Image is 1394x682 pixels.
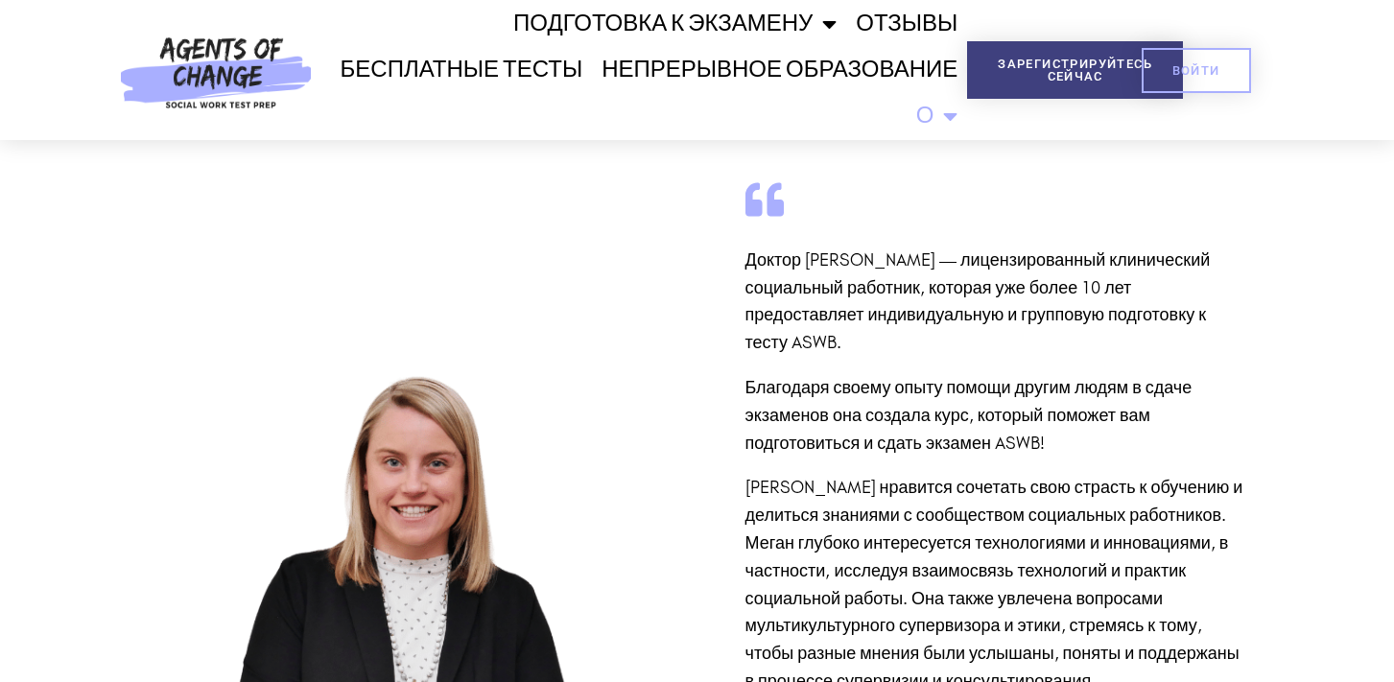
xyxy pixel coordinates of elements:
[602,56,957,83] font: Непрерывное образование
[592,48,967,92] a: Непрерывное образование
[967,41,1183,99] a: Зарегистрируйтесь сейчас
[341,56,583,83] font: Бесплатные тесты
[998,57,1152,83] font: Зарегистрируйтесь сейчас
[907,92,968,140] a: О
[513,10,813,37] font: Подготовка к экзамену
[856,10,957,37] font: Отзывы
[916,102,934,129] font: О
[745,377,1193,454] font: Благодаря своему опыту помощи другим людям в сдаче экзаменов она создала курс, который поможет ва...
[1142,48,1251,93] a: ВОЙТИ
[1172,63,1220,78] font: ВОЙТИ
[331,48,593,92] a: Бесплатные тесты
[745,249,1211,353] font: Доктор [PERSON_NAME] — лицензированный клинический социальный работник, которая уже более 10 лет ...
